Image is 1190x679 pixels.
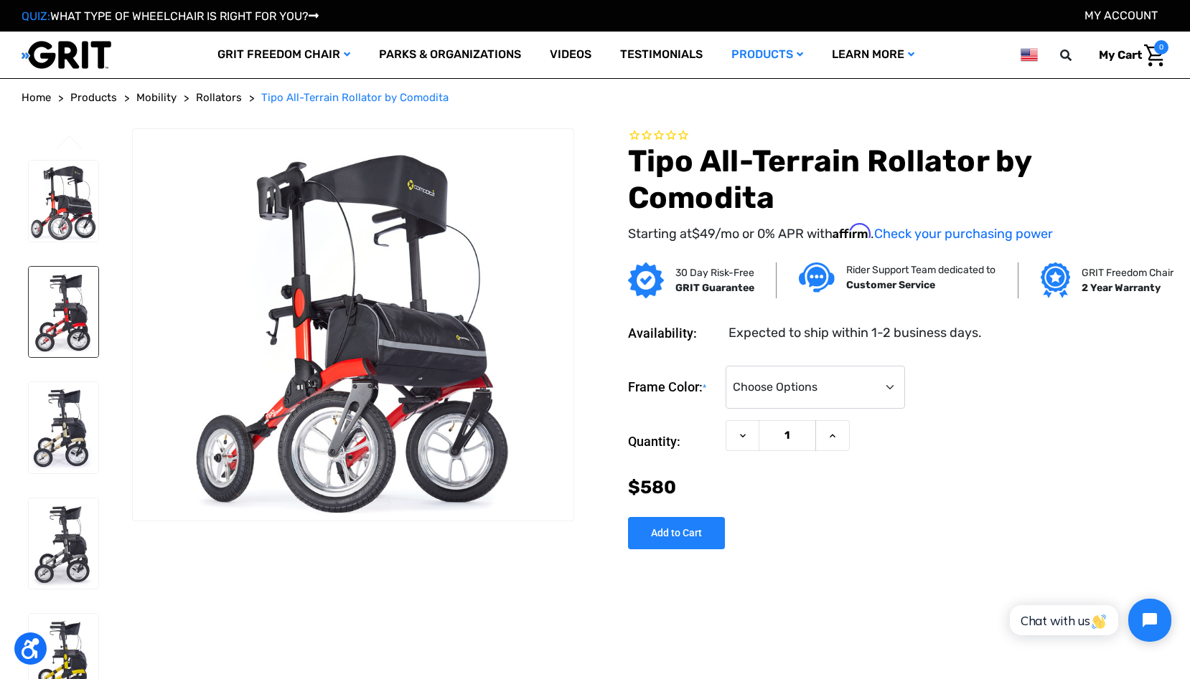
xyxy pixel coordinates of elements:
a: Home [22,90,51,106]
label: Quantity: [628,420,718,463]
span: 0 [1154,40,1168,54]
strong: GRIT Guarantee [675,282,754,294]
span: Rollators [196,91,242,104]
img: Tipo All-Terrain Rollator by Comodita [29,498,98,589]
h1: Tipo All-Terrain Rollator by Comodita [628,143,1168,216]
img: GRIT Guarantee [628,262,664,298]
img: Grit freedom [1041,262,1070,298]
input: Add to Cart [628,517,725,549]
img: Tipo All-Terrain Rollator by Comodita [133,129,573,521]
button: Go to slide 2 of 2 [55,135,85,152]
nav: Breadcrumb [22,90,1168,106]
dt: Availability: [628,323,718,343]
a: Mobility [136,90,177,106]
span: My Cart [1099,48,1142,62]
img: Tipo All-Terrain Rollator by Comodita [29,382,98,473]
span: Home [22,91,51,104]
span: $49 [692,226,715,242]
img: Customer service [799,262,835,292]
span: Rated 0.0 out of 5 stars 0 reviews [628,128,1168,144]
strong: 2 Year Warranty [1082,282,1161,294]
a: Products [70,90,117,106]
a: Tipo All-Terrain Rollator by Comodita [261,90,449,106]
a: Products [717,32,817,78]
p: Starting at /mo or 0% APR with . [628,223,1168,244]
input: Search [1067,40,1088,70]
a: Parks & Organizations [365,32,535,78]
a: Videos [535,32,606,78]
a: Rollators [196,90,242,106]
img: GRIT All-Terrain Wheelchair and Mobility Equipment [22,40,111,70]
a: Account [1084,9,1158,22]
label: Frame Color: [628,366,718,409]
img: Tipo All-Terrain Rollator by Comodita [29,161,98,242]
span: $580 [628,477,676,498]
span: Tipo All-Terrain Rollator by Comodita [261,91,449,104]
a: Check your purchasing power - Learn more about Affirm Financing (opens in modal) [874,226,1053,242]
span: Mobility [136,91,177,104]
img: us.png [1021,46,1038,64]
a: QUIZ:WHAT TYPE OF WHEELCHAIR IS RIGHT FOR YOU? [22,9,319,23]
a: Learn More [817,32,929,78]
a: GRIT Freedom Chair [203,32,365,78]
a: Cart with 0 items [1088,40,1168,70]
img: Cart [1144,44,1165,67]
strong: Customer Service [846,279,935,291]
p: 30 Day Risk-Free [675,265,754,280]
iframe: Tidio Chat [994,587,1184,654]
a: Testimonials [606,32,717,78]
img: Tipo All-Terrain Rollator by Comodita [29,267,98,357]
span: QUIZ: [22,9,50,23]
p: Rider Support Team dedicated to [846,262,995,277]
dd: Expected to ship within 1-2 business days. [728,323,982,343]
p: GRIT Freedom Chair [1082,265,1173,280]
span: Products [70,91,117,104]
span: Affirm [833,223,871,239]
